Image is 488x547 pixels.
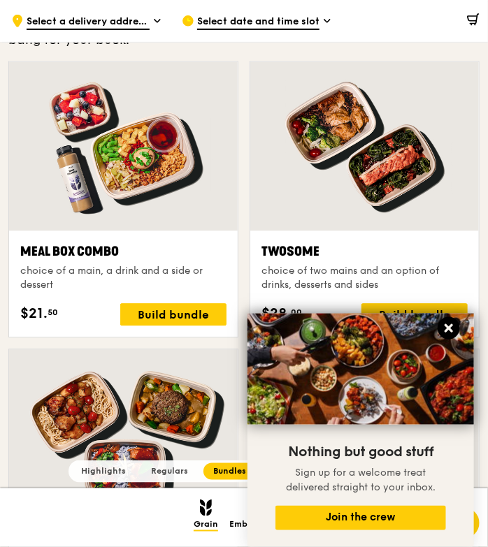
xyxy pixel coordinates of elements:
button: Join the crew [275,506,446,530]
span: Nothing but good stuff [288,444,433,460]
span: Select a delivery address or Food Point [27,15,150,30]
div: Twosome [261,242,468,262]
span: Grain [194,520,218,532]
span: Ember Smokery [229,520,294,532]
span: $28. [261,304,291,325]
span: 50 [48,307,58,319]
div: Meal Box Combo [20,242,227,262]
span: 00 [291,307,302,319]
img: DSC07876-Edit02-Large.jpeg [247,314,474,425]
button: Close [438,317,460,340]
div: Build bundle [120,304,227,326]
span: $21. [20,304,48,325]
img: Grain mobile logo [200,499,212,516]
span: Sign up for a welcome treat delivered straight to your inbox. [286,467,436,494]
div: Build bundle [361,304,468,326]
div: choice of two mains and an option of drinks, desserts and sides [261,265,468,293]
div: choice of a main, a drink and a side or dessert [20,265,227,293]
span: Select date and time slot [197,15,320,30]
